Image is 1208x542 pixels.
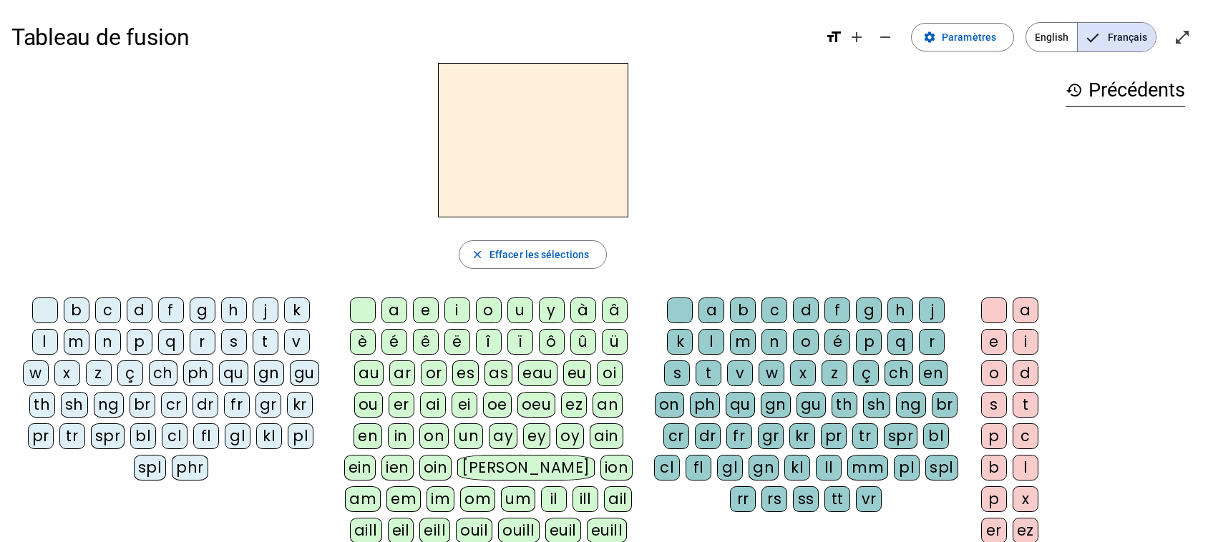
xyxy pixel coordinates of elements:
button: Paramètres [911,23,1014,51]
div: a [698,297,724,323]
div: oe [483,392,512,418]
div: fr [726,423,752,449]
div: kr [789,423,815,449]
div: on [419,423,449,449]
div: c [761,297,787,323]
div: gn [749,455,779,481]
mat-icon: history [1066,82,1083,99]
div: un [454,423,483,449]
div: e [413,297,439,323]
div: kl [256,423,282,449]
div: em [386,486,421,512]
div: ph [183,360,213,386]
div: en [919,360,948,386]
div: l [32,329,58,355]
div: l [698,329,724,355]
div: or [421,360,447,386]
div: spl [134,455,167,481]
div: g [190,297,215,323]
div: th [29,392,55,418]
div: er [389,392,414,418]
div: î [476,329,502,355]
div: k [667,329,693,355]
div: m [730,329,756,355]
div: tt [824,486,850,512]
div: o [476,297,502,323]
div: v [727,360,753,386]
div: b [730,297,756,323]
div: j [253,297,278,323]
div: e [981,329,1007,355]
div: spl [925,455,958,481]
button: Augmenter la taille de la police [842,23,871,51]
div: û [570,329,596,355]
div: gn [761,392,791,418]
div: ey [523,423,550,449]
div: s [664,360,690,386]
div: mm [847,455,888,481]
div: sh [61,392,88,418]
div: cl [654,455,680,481]
div: bl [923,423,949,449]
div: um [501,486,535,512]
div: oeu [517,392,556,418]
div: u [507,297,533,323]
div: f [158,297,184,323]
span: Effacer les sélections [489,246,589,263]
div: b [981,455,1007,481]
div: m [64,329,89,355]
div: bl [130,423,156,449]
div: vr [856,486,882,512]
div: sh [863,392,890,418]
div: p [856,329,882,355]
div: ez [561,392,587,418]
div: br [130,392,155,418]
div: phr [172,455,208,481]
div: o [981,360,1007,386]
div: a [381,297,407,323]
div: es [452,360,479,386]
div: a [1013,297,1038,323]
div: p [981,486,1007,512]
div: f [824,297,850,323]
div: br [932,392,958,418]
div: pr [28,423,54,449]
div: x [790,360,816,386]
div: é [824,329,850,355]
div: ch [885,360,913,386]
span: Français [1078,23,1156,51]
div: ch [149,360,177,386]
div: b [64,297,89,323]
div: gl [717,455,743,481]
div: fl [686,455,711,481]
div: rs [761,486,787,512]
div: ph [690,392,720,418]
div: tr [59,423,85,449]
div: gu [797,392,826,418]
div: cl [162,423,187,449]
div: fl [193,423,219,449]
div: ain [590,423,623,449]
mat-icon: remove [877,29,894,46]
button: Entrer en plein écran [1168,23,1197,51]
div: eau [518,360,557,386]
div: on [655,392,684,418]
div: im [427,486,454,512]
div: i [1013,329,1038,355]
h3: Précédents [1066,74,1185,107]
div: ill [573,486,598,512]
mat-button-toggle-group: Language selection [1026,22,1156,52]
div: q [158,329,184,355]
div: ei [452,392,477,418]
div: é [381,329,407,355]
div: au [354,360,384,386]
div: d [127,297,152,323]
div: dr [695,423,721,449]
div: n [761,329,787,355]
h1: Tableau de fusion [11,14,814,60]
div: s [221,329,247,355]
div: r [919,329,945,355]
div: h [221,297,247,323]
div: z [86,360,112,386]
div: eu [563,360,591,386]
